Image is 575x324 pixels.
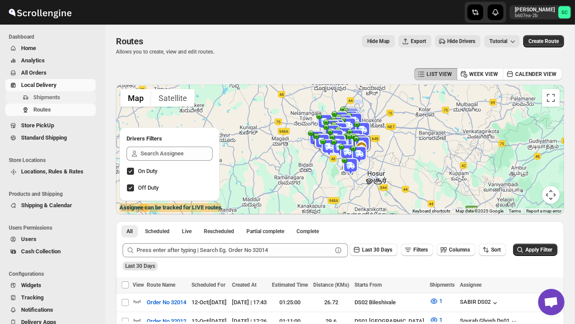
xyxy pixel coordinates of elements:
[21,202,72,209] span: Shipping & Calendar
[151,89,195,107] button: Show satellite imagery
[350,244,398,256] button: Last 30 Days
[561,10,568,15] text: SC
[5,233,96,245] button: Users
[127,228,133,235] span: All
[558,6,571,18] span: Sanjay chetri
[5,166,96,178] button: Locations, Rules & Rates
[5,279,96,292] button: Widgets
[479,244,506,256] button: Sort
[449,247,470,253] span: Columns
[21,122,54,129] span: Store PickUp
[21,45,36,51] span: Home
[21,282,41,288] span: Widgets
[460,282,481,288] span: Assignee
[141,147,213,161] input: Search Assignee
[362,35,395,47] button: Map action label
[362,247,392,253] span: Last 30 Days
[456,209,503,213] span: Map data ©2025 Google
[5,54,96,67] button: Analytics
[138,184,159,191] span: Off Duty
[489,38,507,44] span: Tutorial
[515,6,555,13] p: [PERSON_NAME]
[313,298,349,307] div: 26.72
[538,289,564,315] div: Open chat
[141,295,192,310] button: Order No 32014
[401,244,433,256] button: Filters
[469,71,498,78] span: WEEK VIEW
[121,225,138,238] button: All routes
[515,71,557,78] span: CALENDER VIEW
[9,157,99,164] span: Store Locations
[5,245,96,258] button: Cash Collection
[147,298,186,307] span: Order No 32014
[447,38,475,45] span: Hide Drivers
[5,292,96,304] button: Tracking
[528,38,559,45] span: Create Route
[457,68,503,80] button: WEEK VIEW
[204,228,234,235] span: Rescheduled
[412,208,450,214] button: Keyboard shortcuts
[509,209,521,213] a: Terms (opens in new tab)
[414,68,457,80] button: LIST VIEW
[5,104,96,116] button: Routes
[9,270,99,277] span: Configurations
[120,89,151,107] button: Show street map
[439,298,442,304] span: 1
[147,282,175,288] span: Route Name
[125,263,155,269] span: Last 30 Days
[138,168,157,174] span: On Duty
[5,199,96,212] button: Shipping & Calendar
[398,35,431,47] button: Export
[460,299,499,307] button: SABIR DS02
[9,224,99,231] span: Users Permissions
[246,228,284,235] span: Partial complete
[523,35,564,47] button: Create Route
[118,203,147,214] img: Google
[192,282,225,288] span: Scheduled For
[411,38,426,45] span: Export
[9,191,99,198] span: Products and Shipping
[513,244,557,256] button: Apply Filter
[21,82,57,88] span: Local Delivery
[21,168,83,175] span: Locations, Rules & Rates
[21,248,61,255] span: Cash Collection
[437,244,475,256] button: Columns
[430,282,455,288] span: Shipments
[21,69,47,76] span: All Orders
[192,299,227,306] span: 12-Oct | [DATE]
[542,186,560,204] button: Map camera controls
[367,38,390,45] span: Hide Map
[313,282,349,288] span: Distance (KMs)
[21,134,67,141] span: Standard Shipping
[272,298,308,307] div: 01:25:00
[354,282,382,288] span: Starts From
[127,134,213,143] h2: Drivers Filters
[503,68,562,80] button: CALENDER VIEW
[424,294,448,308] button: 1
[182,228,192,235] span: Live
[435,35,481,47] button: Hide Drivers
[9,33,99,40] span: Dashboard
[510,5,571,19] button: User menu
[525,247,552,253] span: Apply Filter
[21,294,43,301] span: Tracking
[5,91,96,104] button: Shipments
[5,304,96,316] button: Notifications
[491,247,501,253] span: Sort
[21,236,36,242] span: Users
[33,94,60,101] span: Shipments
[118,203,147,214] a: Open this area in Google Maps (opens a new window)
[297,228,319,235] span: Complete
[515,13,555,18] p: b607ea-2b
[21,57,45,64] span: Analytics
[116,36,143,47] span: Routes
[7,1,73,23] img: ScrollEngine
[542,89,560,107] button: Toggle fullscreen view
[354,298,424,307] div: DS02 Bileshivale
[439,317,442,323] span: 1
[484,35,520,47] button: Tutorial
[5,67,96,79] button: All Orders
[232,282,257,288] span: Created At
[133,282,144,288] span: View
